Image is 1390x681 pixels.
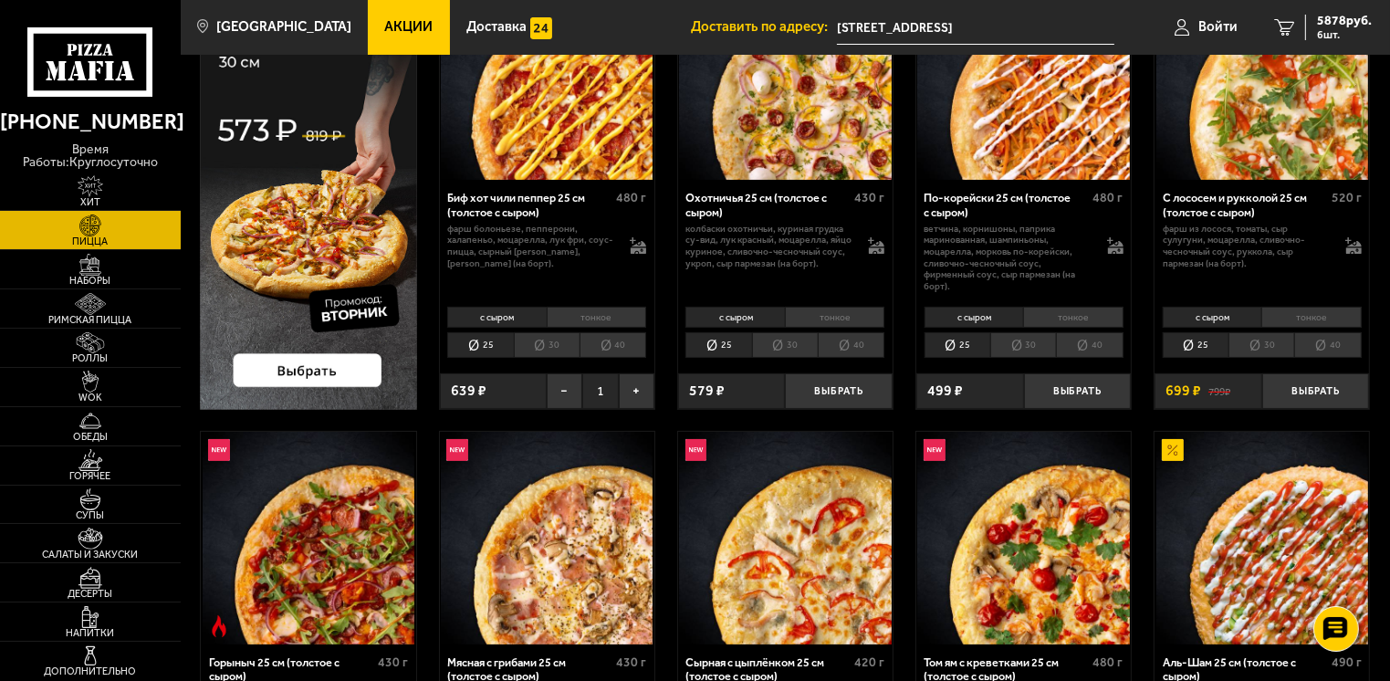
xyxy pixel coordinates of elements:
[685,332,751,358] li: 25
[1228,332,1294,358] li: 30
[854,655,884,670] span: 420 г
[689,383,725,398] span: 579 ₽
[1261,307,1361,328] li: тонкое
[208,615,230,637] img: Острое блюдо
[916,432,1131,644] a: НовинкаТом ям с креветками 25 см (толстое с сыром)
[785,307,884,328] li: тонкое
[530,17,552,39] img: 15daf4d41897b9f0e9f617042186c801.svg
[685,224,853,270] p: колбаски охотничьи, куриная грудка су-вид, лук красный, моцарелла, яйцо куриное, сливочно-чесночн...
[619,373,654,409] button: +
[385,20,434,34] span: Акции
[1317,15,1372,27] span: 5878 руб.
[685,307,784,328] li: с сыром
[679,432,891,644] img: Сырная с цыплёнком 25 см (толстое с сыром)
[1163,191,1327,218] div: С лососем и рукколой 25 см (толстое с сыром)
[451,383,486,398] span: 639 ₽
[1208,383,1230,398] s: 799 ₽
[440,432,654,644] a: НовинкаМясная с грибами 25 см (толстое с сыром)
[925,224,1092,293] p: ветчина, корнишоны, паприка маринованная, шампиньоны, моцарелла, морковь по-корейски, сливочно-че...
[1163,307,1261,328] li: с сыром
[201,432,415,644] a: НовинкаОстрое блюдоГорыныч 25 см (толстое с сыром)
[1056,332,1123,358] li: 40
[378,655,408,670] span: 430 г
[924,439,946,461] img: Новинка
[917,432,1129,644] img: Том ям с креветками 25 см (толстое с сыром)
[1294,332,1361,358] li: 40
[616,190,646,205] span: 480 г
[678,432,893,644] a: НовинкаСырная с цыплёнком 25 см (толстое с сыром)
[447,332,513,358] li: 25
[447,224,615,270] p: фарш болоньезе, пепперони, халапеньо, моцарелла, лук фри, соус-пицца, сырный [PERSON_NAME], [PERS...
[1163,332,1228,358] li: 25
[514,332,580,358] li: 30
[208,439,230,461] img: Новинка
[818,332,884,358] li: 40
[582,373,618,409] span: 1
[1198,20,1238,34] span: Войти
[837,11,1115,45] input: Ваш адрес доставки
[1332,655,1362,670] span: 490 г
[854,190,884,205] span: 430 г
[925,307,1023,328] li: с сыром
[990,332,1056,358] li: 30
[925,332,990,358] li: 25
[752,332,818,358] li: 30
[547,373,582,409] button: −
[547,307,646,328] li: тонкое
[203,432,414,644] img: Горыныч 25 см (толстое с сыром)
[216,20,351,34] span: [GEOGRAPHIC_DATA]
[1024,373,1132,409] button: Выбрать
[447,307,546,328] li: с сыром
[1317,29,1372,40] span: 6 шт.
[925,191,1089,218] div: По-корейски 25 см (толстое с сыром)
[1163,224,1331,270] p: фарш из лосося, томаты, сыр сулугуни, моцарелла, сливочно-чесночный соус, руккола, сыр пармезан (...
[1165,383,1201,398] span: 699 ₽
[1156,432,1368,644] img: Аль-Шам 25 см (толстое с сыром)
[685,439,707,461] img: Новинка
[685,191,850,218] div: Охотничья 25 см (толстое с сыром)
[691,20,837,34] span: Доставить по адресу:
[447,191,611,218] div: Биф хот чили пеппер 25 см (толстое с сыром)
[1093,655,1123,670] span: 480 г
[785,373,893,409] button: Выбрать
[466,20,527,34] span: Доставка
[1162,439,1184,461] img: Акционный
[580,332,646,358] li: 40
[927,383,963,398] span: 499 ₽
[1332,190,1362,205] span: 520 г
[1155,432,1369,644] a: АкционныйАль-Шам 25 см (толстое с сыром)
[1023,307,1123,328] li: тонкое
[616,655,646,670] span: 430 г
[446,439,468,461] img: Новинка
[1093,190,1123,205] span: 480 г
[1262,373,1370,409] button: Выбрать
[441,432,653,644] img: Мясная с грибами 25 см (толстое с сыром)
